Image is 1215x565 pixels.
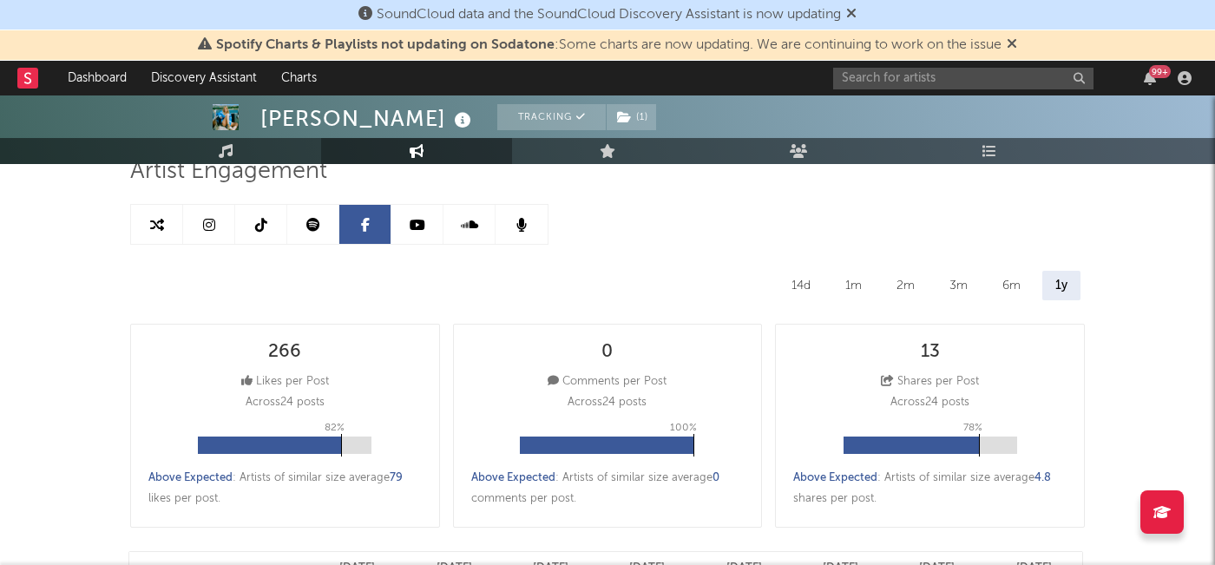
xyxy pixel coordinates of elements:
[390,472,403,483] span: 79
[548,371,667,392] div: Comments per Post
[246,392,325,413] p: Across 24 posts
[607,104,656,130] button: (1)
[139,61,269,95] a: Discovery Assistant
[670,417,697,438] p: 100 %
[881,371,979,392] div: Shares per Post
[778,271,824,300] div: 14d
[846,8,857,22] span: Dismiss
[1042,271,1080,300] div: 1y
[936,271,981,300] div: 3m
[241,371,329,392] div: Likes per Post
[148,468,422,509] div: : Artists of similar size average likes per post .
[601,342,613,363] div: 0
[606,104,657,130] span: ( 1 )
[325,417,345,438] p: 82 %
[269,61,329,95] a: Charts
[268,342,301,363] div: 266
[260,104,476,133] div: [PERSON_NAME]
[963,417,982,438] p: 78 %
[1007,38,1017,52] span: Dismiss
[989,271,1034,300] div: 6m
[1034,472,1051,483] span: 4.8
[833,68,1093,89] input: Search for artists
[148,472,233,483] span: Above Expected
[216,38,1002,52] span: : Some charts are now updating. We are continuing to work on the issue
[1149,65,1171,78] div: 99 +
[568,392,647,413] p: Across 24 posts
[56,61,139,95] a: Dashboard
[497,104,606,130] button: Tracking
[130,161,327,182] span: Artist Engagement
[890,392,969,413] p: Across 24 posts
[793,472,877,483] span: Above Expected
[377,8,841,22] span: SoundCloud data and the SoundCloud Discovery Assistant is now updating
[1144,71,1156,85] button: 99+
[883,271,928,300] div: 2m
[471,468,745,509] div: : Artists of similar size average comments per post .
[832,271,875,300] div: 1m
[793,468,1067,509] div: : Artists of similar size average shares per post .
[471,472,555,483] span: Above Expected
[713,472,719,483] span: 0
[921,342,940,363] div: 13
[216,38,555,52] span: Spotify Charts & Playlists not updating on Sodatone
